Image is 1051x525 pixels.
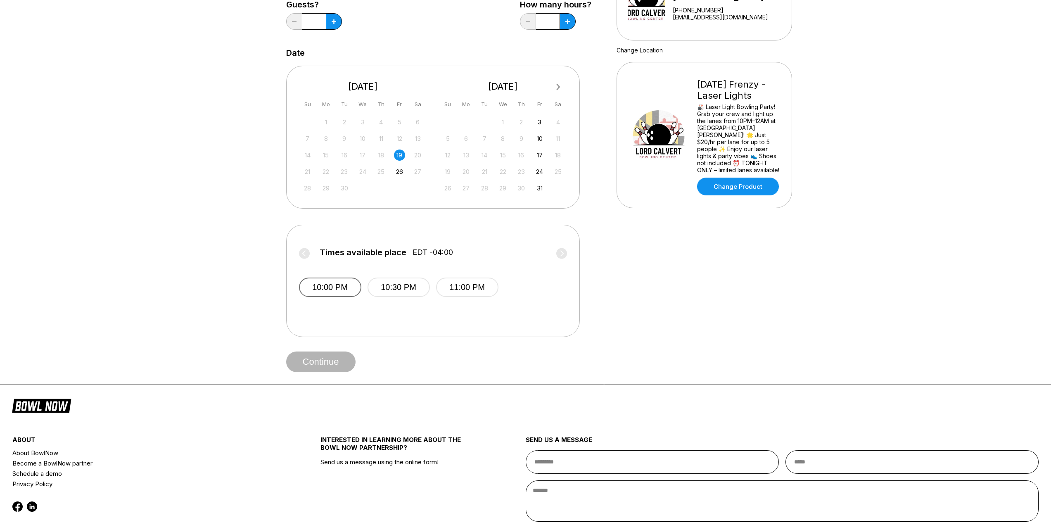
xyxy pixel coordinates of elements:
div: We [357,99,368,110]
div: Not available Wednesday, October 8th, 2025 [497,133,508,144]
div: [DATE] [299,81,427,92]
div: Not available Saturday, September 20th, 2025 [412,150,423,161]
div: Choose Friday, October 24th, 2025 [534,166,545,177]
div: Not available Monday, September 29th, 2025 [320,183,332,194]
div: Choose Friday, October 17th, 2025 [534,150,545,161]
div: Not available Thursday, September 25th, 2025 [375,166,387,177]
span: EDT -04:00 [413,248,453,257]
a: Privacy Policy [12,479,269,489]
div: We [497,99,508,110]
div: [DATE] Frenzy - Laser Lights [697,79,781,101]
div: about [12,436,269,448]
div: Th [375,99,387,110]
div: Not available Tuesday, September 16th, 2025 [339,150,350,161]
div: [PHONE_NUMBER] [673,7,788,14]
div: Choose Friday, October 31st, 2025 [534,183,545,194]
div: Not available Thursday, October 23rd, 2025 [516,166,527,177]
label: Date [286,48,305,57]
div: Choose Friday, October 3rd, 2025 [534,116,545,128]
div: Not available Monday, September 1st, 2025 [320,116,332,128]
div: Not available Monday, October 13th, 2025 [460,150,472,161]
div: Not available Wednesday, October 15th, 2025 [497,150,508,161]
div: Not available Tuesday, October 28th, 2025 [479,183,490,194]
div: Not available Wednesday, September 17th, 2025 [357,150,368,161]
div: Not available Tuesday, September 9th, 2025 [339,133,350,144]
div: Not available Sunday, October 19th, 2025 [442,166,453,177]
div: Mo [460,99,472,110]
div: Not available Thursday, October 30th, 2025 [516,183,527,194]
div: month 2025-09 [301,116,425,194]
a: Become a BowlNow partner [12,458,269,468]
div: Not available Thursday, September 18th, 2025 [375,150,387,161]
div: Tu [479,99,490,110]
div: Not available Saturday, October 25th, 2025 [553,166,564,177]
div: Choose Friday, September 26th, 2025 [394,166,405,177]
div: Not available Tuesday, October 7th, 2025 [479,133,490,144]
div: Not available Thursday, September 4th, 2025 [375,116,387,128]
a: [EMAIL_ADDRESS][DOMAIN_NAME] [673,14,788,21]
div: INTERESTED IN LEARNING MORE ABOUT THE BOWL NOW PARTNERSHIP? [320,436,474,458]
div: Not available Monday, September 22nd, 2025 [320,166,332,177]
div: Not available Sunday, October 12th, 2025 [442,150,453,161]
div: Not available Sunday, September 28th, 2025 [302,183,313,194]
div: Mo [320,99,332,110]
div: Not available Tuesday, October 21st, 2025 [479,166,490,177]
div: Not available Tuesday, September 23rd, 2025 [339,166,350,177]
button: 11:00 PM [436,278,498,297]
div: Not available Saturday, September 27th, 2025 [412,166,423,177]
div: Not available Tuesday, September 2nd, 2025 [339,116,350,128]
div: Not available Monday, September 8th, 2025 [320,133,332,144]
div: Not available Wednesday, October 22nd, 2025 [497,166,508,177]
div: Not available Wednesday, October 29th, 2025 [497,183,508,194]
div: Not available Wednesday, September 10th, 2025 [357,133,368,144]
div: Not available Sunday, September 7th, 2025 [302,133,313,144]
div: Su [302,99,313,110]
div: Not available Monday, September 15th, 2025 [320,150,332,161]
div: Th [516,99,527,110]
div: Not available Tuesday, October 14th, 2025 [479,150,490,161]
div: Not available Saturday, October 11th, 2025 [553,133,564,144]
a: Change Product [697,178,779,195]
div: Not available Sunday, September 21st, 2025 [302,166,313,177]
div: Not available Wednesday, September 24th, 2025 [357,166,368,177]
a: Schedule a demo [12,468,269,479]
button: 10:00 PM [299,278,361,297]
div: send us a message [526,436,1039,450]
div: Not available Thursday, October 9th, 2025 [516,133,527,144]
div: Sa [412,99,423,110]
div: Not available Sunday, October 26th, 2025 [442,183,453,194]
div: Tu [339,99,350,110]
div: Choose Friday, September 19th, 2025 [394,150,405,161]
div: Not available Friday, September 5th, 2025 [394,116,405,128]
div: Not available Monday, October 20th, 2025 [460,166,472,177]
div: Not available Thursday, September 11th, 2025 [375,133,387,144]
div: Not available Sunday, September 14th, 2025 [302,150,313,161]
div: month 2025-10 [441,116,565,194]
div: Not available Wednesday, September 3rd, 2025 [357,116,368,128]
div: 🎳 Laser Light Bowling Party! Grab your crew and light up the lanes from 10PM–12AM at [GEOGRAPHIC_... [697,103,781,173]
button: 10:30 PM [368,278,430,297]
div: Not available Saturday, September 13th, 2025 [412,133,423,144]
a: Change Location [617,47,663,54]
button: Next Month [552,81,565,94]
div: Not available Thursday, October 16th, 2025 [516,150,527,161]
div: Not available Tuesday, September 30th, 2025 [339,183,350,194]
span: Times available place [320,248,406,257]
div: Not available Thursday, October 2nd, 2025 [516,116,527,128]
div: Not available Friday, September 12th, 2025 [394,133,405,144]
div: Not available Saturday, September 6th, 2025 [412,116,423,128]
div: [DATE] [439,81,567,92]
div: Choose Friday, October 10th, 2025 [534,133,545,144]
a: About BowlNow [12,448,269,458]
div: Fr [534,99,545,110]
div: Not available Sunday, October 5th, 2025 [442,133,453,144]
div: Not available Saturday, October 18th, 2025 [553,150,564,161]
div: Fr [394,99,405,110]
div: Not available Wednesday, October 1st, 2025 [497,116,508,128]
div: Not available Monday, October 27th, 2025 [460,183,472,194]
img: Friday Frenzy - Laser Lights [628,104,690,166]
div: Sa [553,99,564,110]
div: Not available Monday, October 6th, 2025 [460,133,472,144]
div: Su [442,99,453,110]
div: Not available Saturday, October 4th, 2025 [553,116,564,128]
